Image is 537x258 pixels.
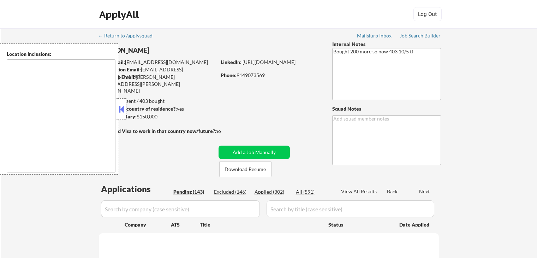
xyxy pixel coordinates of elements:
[419,188,430,195] div: Next
[219,146,290,159] button: Add a Job Manually
[99,128,216,134] strong: Will need Visa to work in that country now/future?:
[341,188,379,195] div: View All Results
[399,221,430,228] div: Date Applied
[296,188,331,195] div: All (591)
[243,59,296,65] a: [URL][DOMAIN_NAME]
[98,33,159,40] a: ← Return to /applysquad
[328,218,389,231] div: Status
[99,105,214,112] div: yes
[221,72,321,79] div: 9149073569
[101,200,260,217] input: Search by company (case sensitive)
[125,221,171,228] div: Company
[99,46,244,55] div: [PERSON_NAME]
[98,33,159,38] div: ← Return to /applysquad
[357,33,392,38] div: Mailslurp Inbox
[99,66,216,80] div: [EMAIL_ADDRESS][DOMAIN_NAME]
[99,113,216,120] div: $150,000
[99,8,141,20] div: ApplyAll
[413,7,442,21] button: Log Out
[221,72,237,78] strong: Phone:
[214,188,249,195] div: Excluded (146)
[219,161,272,177] button: Download Resume
[332,41,441,48] div: Internal Notes
[332,105,441,112] div: Squad Notes
[171,221,200,228] div: ATS
[255,188,290,195] div: Applied (302)
[101,185,171,193] div: Applications
[267,200,434,217] input: Search by title (case sensitive)
[387,188,398,195] div: Back
[99,106,177,112] strong: Can work in country of residence?:
[221,59,241,65] strong: LinkedIn:
[400,33,441,38] div: Job Search Builder
[215,128,235,135] div: no
[99,74,216,94] div: [PERSON_NAME][EMAIL_ADDRESS][PERSON_NAME][DOMAIN_NAME]
[173,188,209,195] div: Pending (143)
[99,59,216,66] div: [EMAIL_ADDRESS][DOMAIN_NAME]
[200,221,322,228] div: Title
[7,51,115,58] div: Location Inclusions:
[99,98,216,105] div: 302 sent / 403 bought
[357,33,392,40] a: Mailslurp Inbox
